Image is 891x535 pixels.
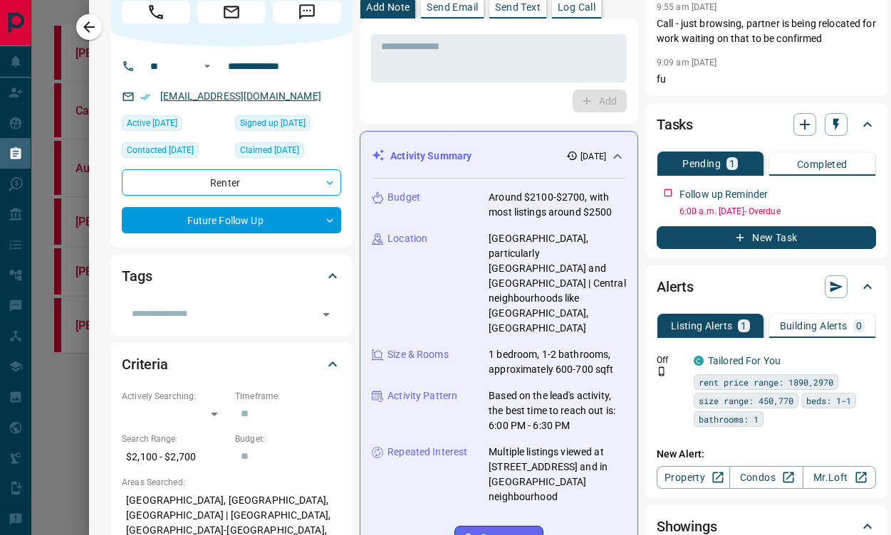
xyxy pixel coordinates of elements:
span: Call [122,1,190,23]
p: fu [657,72,876,87]
a: [EMAIL_ADDRESS][DOMAIN_NAME] [160,90,321,102]
p: Around $2100-$2700, with most listings around $2500 [489,190,626,220]
p: Budget [387,190,420,205]
p: 1 [729,159,735,169]
p: Send Text [495,2,541,12]
p: Call - just browsing, partner is being relocated for work waiting on that to be confirmed [657,16,876,46]
p: Actively Searching: [122,390,228,403]
p: Repeated Interest [387,445,467,460]
p: Search Range: [122,433,228,445]
h2: Criteria [122,353,168,376]
p: Send Email [427,2,478,12]
div: Tags [122,259,341,293]
p: 9:09 am [DATE] [657,58,717,68]
div: Renter [122,169,341,196]
p: Off [657,354,685,366]
span: Signed up [DATE] [240,116,306,130]
a: Property [657,466,730,489]
p: Follow up Reminder [679,187,768,202]
p: Activity Pattern [387,388,457,403]
div: condos.ca [694,356,704,366]
button: Open [316,304,336,324]
div: Future Follow Up [122,207,341,233]
span: Claimed [DATE] [240,143,299,157]
span: Active [DATE] [127,116,177,130]
p: New Alert: [657,447,876,462]
span: rent price range: 1890,2970 [699,375,833,389]
p: Budget: [235,433,341,445]
p: [DATE] [580,150,606,163]
div: Wed Sep 03 2025 [235,142,341,162]
p: Add Note [366,2,410,12]
div: Tasks [657,107,876,142]
p: 9:55 am [DATE] [657,2,717,12]
p: Log Call [558,2,595,12]
svg: Push Notification Only [657,366,667,376]
p: Building Alerts [780,321,848,331]
h2: Tasks [657,113,693,136]
p: $2,100 - $2,700 [122,445,228,469]
div: Alerts [657,270,876,304]
div: Activity Summary[DATE] [372,143,626,169]
span: bathrooms: 1 [699,412,759,426]
button: Open [199,58,216,75]
p: Listing Alerts [671,321,733,331]
a: Mr.Loft [803,466,876,489]
p: Timeframe: [235,390,341,403]
span: Contacted [DATE] [127,143,194,157]
p: Based on the lead's activity, the best time to reach out is: 6:00 PM - 6:30 PM [489,388,626,433]
a: Condos [729,466,803,489]
p: Completed [797,159,848,169]
p: [GEOGRAPHIC_DATA], particularly [GEOGRAPHIC_DATA] and [GEOGRAPHIC_DATA] | Central neighbourhoods ... [489,231,626,336]
p: Areas Searched: [122,476,341,489]
span: Email [197,1,266,23]
h2: Tags [122,265,152,287]
h2: Alerts [657,275,694,298]
p: 1 bedroom, 1-2 bathrooms, approximately 600-700 sqft [489,347,626,377]
div: Sat Aug 30 2025 [235,115,341,135]
div: Criteria [122,347,341,381]
span: beds: 1-1 [806,393,851,408]
div: Wed Sep 03 2025 [122,142,228,162]
p: 6:00 a.m. [DATE] - Overdue [679,205,876,218]
p: Size & Rooms [387,347,449,362]
p: Pending [682,159,721,169]
p: 0 [856,321,862,331]
p: Multiple listings viewed at [STREET_ADDRESS] and in [GEOGRAPHIC_DATA] neighbourhood [489,445,626,504]
p: Location [387,231,427,246]
p: 1 [741,321,746,331]
a: Tailored For You [708,355,781,366]
svg: Email Verified [140,92,150,102]
span: Message [273,1,341,23]
div: Sat Aug 30 2025 [122,115,228,135]
button: New Task [657,226,876,249]
span: size range: 450,770 [699,393,793,408]
p: Activity Summary [390,149,471,164]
